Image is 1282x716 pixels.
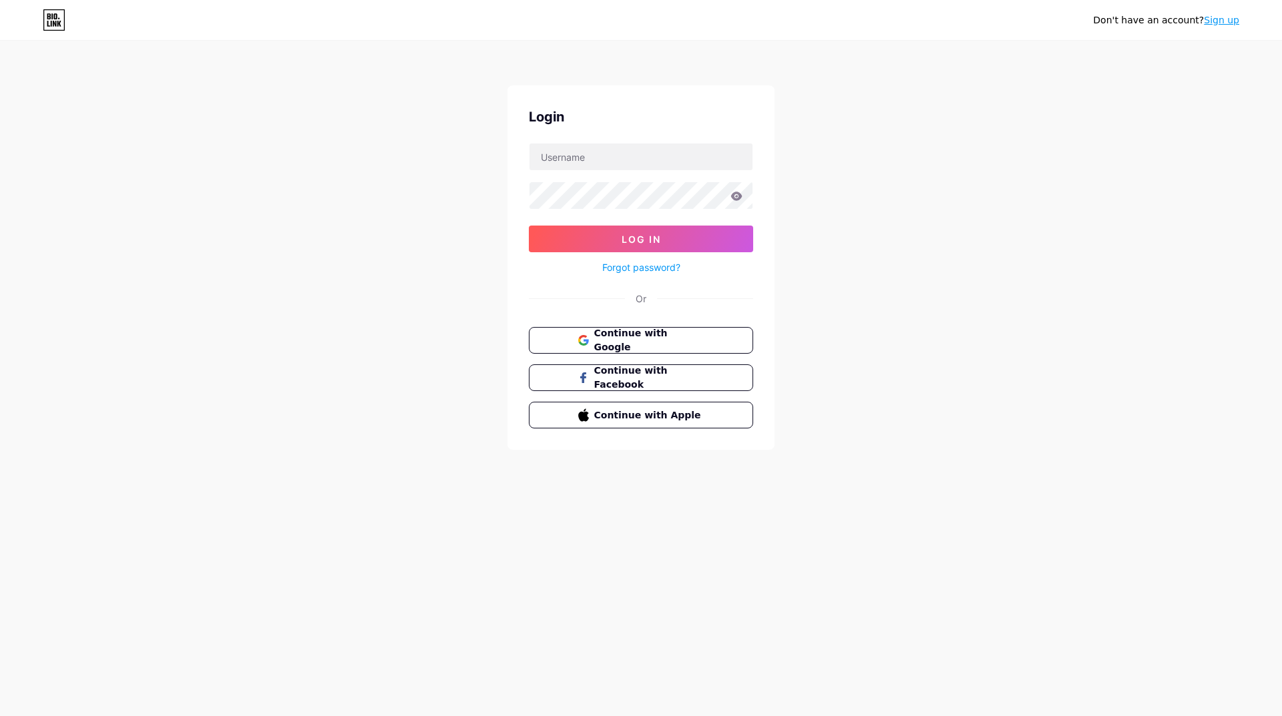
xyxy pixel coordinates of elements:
[529,327,753,354] button: Continue with Google
[636,292,646,306] div: Or
[529,143,753,170] input: Username
[594,408,704,422] span: Continue with Apple
[529,107,753,127] div: Login
[594,326,704,354] span: Continue with Google
[602,260,680,274] a: Forgot password?
[529,226,753,252] button: Log In
[594,364,704,392] span: Continue with Facebook
[1204,15,1239,25] a: Sign up
[529,402,753,428] button: Continue with Apple
[622,234,661,245] span: Log In
[529,364,753,391] button: Continue with Facebook
[1093,13,1239,27] div: Don't have an account?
